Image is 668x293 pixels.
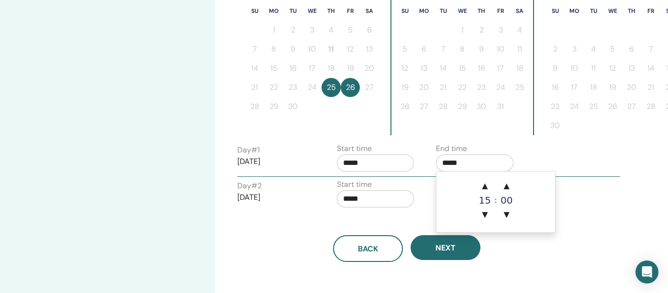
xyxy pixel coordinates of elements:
button: 16 [546,78,565,97]
th: Monday [565,1,584,21]
button: 3 [302,21,322,40]
label: Day # 1 [237,144,260,156]
span: ▲ [475,176,494,195]
th: Tuesday [584,1,603,21]
th: Saturday [510,1,529,21]
button: 24 [302,78,322,97]
button: 11 [584,59,603,78]
button: 15 [453,59,472,78]
button: Next [411,235,480,260]
button: 13 [360,40,379,59]
button: 6 [360,21,379,40]
button: 26 [395,97,414,116]
button: 12 [341,40,360,59]
button: 22 [453,78,472,97]
button: 17 [491,59,510,78]
button: 26 [603,97,622,116]
button: 10 [565,59,584,78]
button: 3 [491,21,510,40]
button: 5 [603,40,622,59]
th: Thursday [472,1,491,21]
th: Sunday [395,1,414,21]
button: 25 [510,78,529,97]
div: : [494,176,497,224]
button: 22 [264,78,283,97]
button: 1 [453,21,472,40]
button: 29 [453,97,472,116]
button: 27 [360,78,379,97]
th: Thursday [622,1,641,21]
button: 8 [264,40,283,59]
th: Tuesday [434,1,453,21]
span: ▲ [497,176,516,195]
button: 12 [395,59,414,78]
button: 2 [546,40,565,59]
th: Monday [414,1,434,21]
button: 30 [283,97,302,116]
button: 28 [434,97,453,116]
button: 1 [264,21,283,40]
label: Start time [337,143,372,154]
span: ▼ [497,205,516,224]
button: 21 [245,78,264,97]
p: [DATE] [237,192,315,203]
th: Friday [341,1,360,21]
button: 6 [414,40,434,59]
button: 10 [302,40,322,59]
button: 25 [322,78,341,97]
button: 27 [622,97,641,116]
button: 15 [264,59,283,78]
button: 11 [322,40,341,59]
button: 26 [341,78,360,97]
button: 28 [641,97,660,116]
label: Day # 2 [237,180,262,192]
button: 10 [491,40,510,59]
button: 25 [584,97,603,116]
button: 23 [472,78,491,97]
span: Back [358,244,378,254]
button: 7 [245,40,264,59]
div: Open Intercom Messenger [635,260,658,283]
div: 15 [475,195,494,205]
button: 19 [603,78,622,97]
button: 17 [565,78,584,97]
button: 14 [641,59,660,78]
button: 18 [322,59,341,78]
button: 23 [546,97,565,116]
th: Friday [491,1,510,21]
th: Saturday [360,1,379,21]
button: 16 [283,59,302,78]
th: Tuesday [283,1,302,21]
button: 21 [434,78,453,97]
button: 5 [395,40,414,59]
button: 3 [565,40,584,59]
button: 14 [245,59,264,78]
span: Next [435,243,456,253]
button: 9 [283,40,302,59]
button: 7 [641,40,660,59]
button: 4 [510,21,529,40]
button: 7 [434,40,453,59]
button: 20 [360,59,379,78]
label: End time [436,143,467,154]
button: 18 [510,59,529,78]
button: 29 [264,97,283,116]
button: 4 [584,40,603,59]
button: 16 [472,59,491,78]
button: 6 [622,40,641,59]
button: 30 [472,97,491,116]
th: Thursday [322,1,341,21]
th: Sunday [245,1,264,21]
button: 30 [546,116,565,135]
button: 2 [472,21,491,40]
button: 20 [622,78,641,97]
button: 24 [565,97,584,116]
button: 13 [414,59,434,78]
button: Back [333,235,403,262]
p: [DATE] [237,156,315,167]
button: 9 [546,59,565,78]
th: Friday [641,1,660,21]
button: 9 [472,40,491,59]
button: 18 [584,78,603,97]
button: 19 [341,59,360,78]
